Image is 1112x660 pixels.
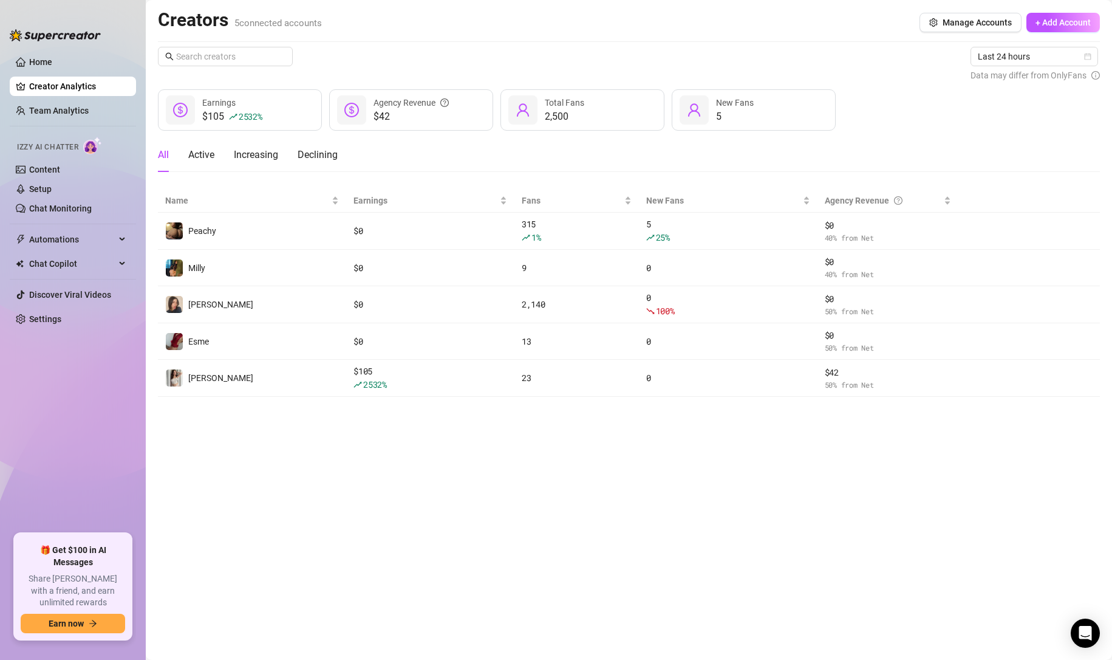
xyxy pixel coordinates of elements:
div: Open Intercom Messenger [1071,619,1100,648]
span: dollar-circle [173,103,188,117]
span: $42 [374,109,449,124]
span: [PERSON_NAME] [188,300,253,309]
span: 🎁 Get $100 in AI Messages [21,545,125,568]
th: New Fans [639,189,817,213]
span: info-circle [1091,69,1100,82]
div: $ 0 [353,335,507,348]
span: Automations [29,230,115,249]
span: 50 % from Net [825,306,952,317]
th: Earnings [346,189,514,213]
span: dollar-circle [344,103,359,117]
span: New Fans [716,98,754,108]
div: 23 [522,371,632,385]
span: Chat Copilot [29,254,115,273]
img: Milly [166,260,183,277]
span: Earn now [49,619,84,628]
a: Home [29,57,52,67]
img: Chat Copilot [16,260,24,268]
span: 5 connected accounts [234,18,322,29]
img: Esme [166,333,183,350]
div: $ 105 [353,365,507,391]
button: Earn nowarrow-right [21,614,125,633]
span: 100 % [656,305,675,317]
span: Manage Accounts [943,18,1012,27]
span: Share [PERSON_NAME] with a friend, and earn unlimited rewards [21,573,125,609]
div: Agency Revenue [374,96,449,109]
span: 1 % [531,232,541,243]
div: 315 [522,218,632,244]
span: arrow-right [89,619,97,628]
span: rise [229,112,237,121]
div: 9 [522,261,632,275]
div: Declining [298,148,338,162]
span: Earnings [353,194,497,207]
span: user [687,103,701,117]
span: $ 42 [825,366,952,379]
div: 5 [646,218,810,244]
span: Peachy [188,226,216,236]
div: $105 [202,109,262,124]
h2: Creators [158,9,322,32]
div: $ 0 [353,298,507,311]
span: 40 % from Net [825,269,952,280]
span: Last 24 hours [978,47,1091,66]
span: rise [646,233,655,242]
div: 2,140 [522,298,632,311]
span: setting [929,18,938,27]
div: 13 [522,335,632,348]
a: Settings [29,314,61,324]
span: $ 0 [825,292,952,306]
span: 50 % from Net [825,342,952,354]
span: 2532 % [363,379,387,390]
span: question-circle [440,96,449,109]
span: 2532 % [239,111,262,122]
a: Discover Viral Videos [29,290,111,300]
span: Esme [188,337,209,346]
span: Izzy AI Chatter [17,142,78,153]
div: 0 [646,261,810,275]
a: Team Analytics [29,106,89,115]
div: Increasing [234,148,278,162]
button: + Add Account [1026,13,1100,32]
img: Peachy [166,222,183,239]
span: rise [522,233,530,242]
span: calendar [1084,53,1091,60]
a: Chat Monitoring [29,204,92,213]
span: 50 % from Net [825,379,952,391]
span: Fans [522,194,622,207]
th: Fans [514,189,639,213]
div: 0 [646,291,810,318]
img: logo-BBDzfeDw.svg [10,29,101,41]
div: $ 0 [353,224,507,238]
span: Name [165,194,329,207]
span: Total Fans [545,98,584,108]
input: Search creators [176,50,276,63]
div: 0 [646,371,810,385]
span: Data may differ from OnlyFans [970,69,1086,82]
span: $ 0 [825,219,952,232]
span: + Add Account [1035,18,1091,27]
span: 40 % from Net [825,232,952,244]
span: search [165,52,174,61]
span: Earnings [202,98,236,108]
img: Nina [166,296,183,313]
span: user [516,103,530,117]
span: Milly [188,263,205,273]
div: 0 [646,335,810,348]
a: Content [29,165,60,174]
span: fall [646,307,655,315]
div: 2,500 [545,109,584,124]
span: thunderbolt [16,235,26,244]
button: Manage Accounts [919,13,1022,32]
img: AI Chatter [83,137,102,154]
span: [PERSON_NAME] [188,373,253,383]
div: All [158,148,169,162]
span: rise [353,380,362,389]
span: $ 0 [825,255,952,269]
th: Name [158,189,346,213]
span: 25 % [656,232,670,243]
span: $ 0 [825,329,952,342]
span: question-circle [894,194,902,207]
div: 5 [716,109,754,124]
a: Setup [29,184,52,194]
